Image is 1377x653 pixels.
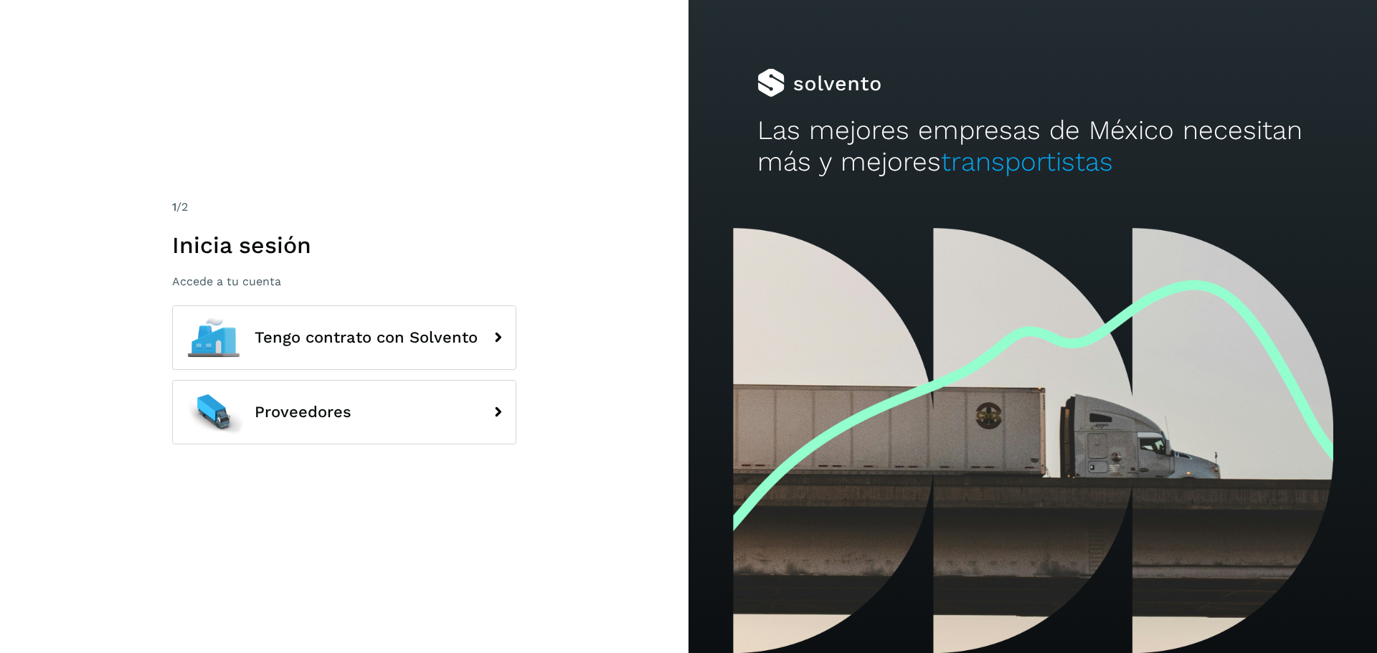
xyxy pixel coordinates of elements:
span: Tengo contrato con Solvento [255,329,478,346]
span: 1 [172,200,176,214]
button: Tengo contrato con Solvento [172,305,516,370]
h1: Inicia sesión [172,232,516,259]
p: Accede a tu cuenta [172,275,516,288]
button: Proveedores [172,380,516,444]
span: Proveedores [255,404,351,421]
span: transportistas [941,146,1113,177]
h2: Las mejores empresas de México necesitan más y mejores [757,115,1308,178]
div: /2 [172,199,516,216]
